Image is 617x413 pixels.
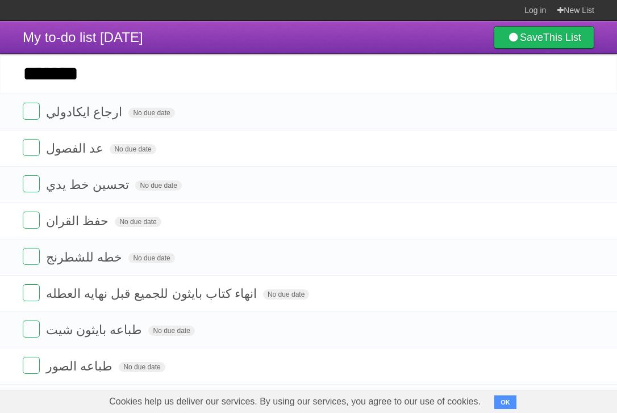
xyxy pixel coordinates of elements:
label: Done [23,284,40,301]
span: عد الفصول [46,141,106,155]
span: طباعه الصور [46,359,115,373]
b: This List [543,32,581,43]
span: No due date [115,217,161,227]
span: انهاء كتاب بايثون للجميع قبل نهايه العطله [46,286,260,301]
label: Done [23,357,40,374]
span: طباعه بايثون شيت [46,323,145,337]
span: No due date [263,289,309,300]
span: No due date [128,108,174,118]
span: No due date [128,253,174,263]
a: SaveThis List [494,26,594,49]
label: Done [23,321,40,338]
span: No due date [148,326,194,336]
span: No due date [135,180,181,191]
span: ارجاع ايكادولي [46,105,125,119]
label: Done [23,248,40,265]
span: No due date [110,144,156,154]
span: تحسين خط يدي [46,178,132,192]
span: حفظ القران [46,214,111,228]
span: Cookies help us deliver our services. By using our services, you agree to our use of cookies. [98,390,492,413]
label: Done [23,175,40,192]
button: OK [494,395,516,409]
span: My to-do list [DATE] [23,29,143,45]
label: Done [23,139,40,156]
span: خطه للشطرنج [46,250,125,264]
label: Done [23,212,40,229]
label: Done [23,103,40,120]
span: No due date [119,362,165,372]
